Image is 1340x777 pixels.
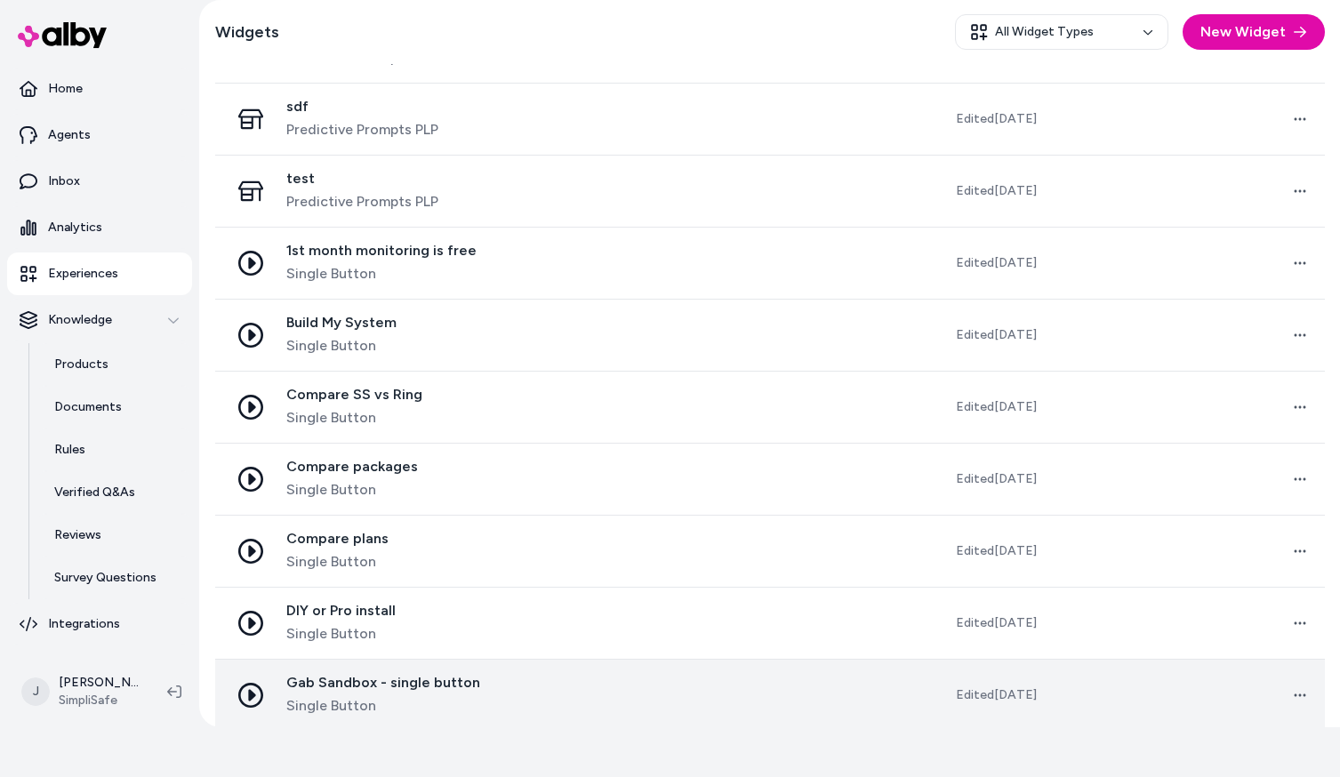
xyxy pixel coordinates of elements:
a: Rules [36,429,192,471]
span: Compare plans [286,530,389,548]
span: Predictive Prompts PLP [286,191,438,212]
span: Edited [DATE] [956,614,1037,632]
span: Single Button [286,695,480,717]
h2: Widgets [215,20,279,44]
span: Edited [DATE] [956,110,1037,128]
span: Compare packages [286,458,418,476]
span: J [21,677,50,706]
a: Analytics [7,206,192,249]
button: J[PERSON_NAME]SimpliSafe [11,663,153,720]
span: test [286,170,438,188]
p: Verified Q&As [54,484,135,501]
a: Integrations [7,603,192,645]
a: Home [7,68,192,110]
span: Edited [DATE] [956,686,1037,704]
span: Single Button [286,407,422,429]
span: Edited [DATE] [956,542,1037,560]
a: Products [36,343,192,386]
span: Edited [DATE] [956,182,1037,200]
span: Single Button [286,263,477,284]
button: Knowledge [7,299,192,341]
span: sdf [286,98,438,116]
p: Survey Questions [54,569,156,587]
p: Knowledge [48,311,112,329]
p: Reviews [54,526,101,544]
p: Analytics [48,219,102,236]
a: Reviews [36,514,192,557]
span: Single Button [286,479,418,501]
span: Single Button [286,623,396,645]
p: Documents [54,398,122,416]
span: DIY or Pro install [286,602,396,620]
p: Agents [48,126,91,144]
a: Documents [36,386,192,429]
p: Experiences [48,265,118,283]
p: Inbox [48,172,80,190]
a: Agents [7,114,192,156]
span: Predictive Prompts PLP [286,119,438,140]
span: Single Button [286,335,397,356]
span: 1st month monitoring is free [286,242,477,260]
p: Rules [54,441,85,459]
img: alby Logo [18,22,107,48]
p: [PERSON_NAME] [59,674,139,692]
span: Edited [DATE] [956,398,1037,416]
span: Build My System [286,314,397,332]
button: All Widget Types [955,14,1168,50]
span: SimpliSafe [59,692,139,709]
span: Compare SS vs Ring [286,386,422,404]
a: Verified Q&As [36,471,192,514]
p: Products [54,356,108,373]
button: New Widget [1183,14,1325,50]
p: Integrations [48,615,120,633]
a: Inbox [7,160,192,203]
span: Edited [DATE] [956,254,1037,272]
a: Experiences [7,252,192,295]
span: Edited [DATE] [956,470,1037,488]
span: Edited [DATE] [956,326,1037,344]
a: Survey Questions [36,557,192,599]
p: Home [48,80,83,98]
span: Gab Sandbox - single button [286,674,480,692]
span: Single Button [286,551,389,573]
